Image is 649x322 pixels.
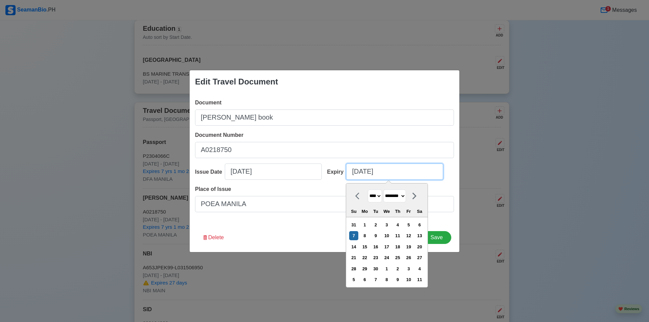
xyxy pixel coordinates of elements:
[393,220,402,229] div: Choose Thursday, November 4th, 2032
[195,186,231,192] span: Place of Issue
[360,242,369,251] div: Choose Monday, November 15th, 2032
[371,275,380,284] div: Choose Tuesday, December 7th, 2032
[195,132,243,138] span: Document Number
[382,253,391,262] div: Choose Wednesday, November 24th, 2032
[415,231,424,240] div: Choose Saturday, November 13th, 2032
[349,207,358,216] div: Su
[382,242,391,251] div: Choose Wednesday, November 17th, 2032
[348,219,425,285] div: month 2032-11
[349,253,358,262] div: Choose Sunday, November 21st, 2032
[349,264,358,273] div: Choose Sunday, November 28th, 2032
[415,275,424,284] div: Choose Saturday, December 11th, 2032
[360,264,369,273] div: Choose Monday, November 29th, 2032
[382,231,391,240] div: Choose Wednesday, November 10th, 2032
[382,207,391,216] div: We
[349,231,358,240] div: Choose Sunday, November 7th, 2032
[415,207,424,216] div: Sa
[422,231,451,244] button: Save
[349,220,358,229] div: Choose Sunday, October 31st, 2032
[393,275,402,284] div: Choose Thursday, December 9th, 2032
[415,253,424,262] div: Choose Saturday, November 27th, 2032
[360,220,369,229] div: Choose Monday, November 1st, 2032
[360,207,369,216] div: Mo
[415,220,424,229] div: Choose Saturday, November 6th, 2032
[195,76,278,88] div: Edit Travel Document
[195,109,454,126] input: Ex: Passport
[371,253,380,262] div: Choose Tuesday, November 23rd, 2032
[371,220,380,229] div: Choose Tuesday, November 2nd, 2032
[349,275,358,284] div: Choose Sunday, December 5th, 2032
[404,275,413,284] div: Choose Friday, December 10th, 2032
[393,207,402,216] div: Th
[360,253,369,262] div: Choose Monday, November 22nd, 2032
[404,231,413,240] div: Choose Friday, November 12th, 2032
[195,196,454,212] input: Ex: Cebu City
[382,220,391,229] div: Choose Wednesday, November 3rd, 2032
[382,275,391,284] div: Choose Wednesday, December 8th, 2032
[360,275,369,284] div: Choose Monday, December 6th, 2032
[195,100,221,105] span: Document
[382,264,391,273] div: Choose Wednesday, December 1st, 2032
[404,207,413,216] div: Fr
[404,253,413,262] div: Choose Friday, November 26th, 2032
[393,242,402,251] div: Choose Thursday, November 18th, 2032
[195,168,225,176] div: Issue Date
[404,242,413,251] div: Choose Friday, November 19th, 2032
[195,142,454,158] input: Ex: P12345678B
[404,220,413,229] div: Choose Friday, November 5th, 2032
[371,242,380,251] div: Choose Tuesday, November 16th, 2032
[393,231,402,240] div: Choose Thursday, November 11th, 2032
[415,264,424,273] div: Choose Saturday, December 4th, 2032
[327,168,346,176] div: Expiry
[371,207,380,216] div: Tu
[371,264,380,273] div: Choose Tuesday, November 30th, 2032
[415,242,424,251] div: Choose Saturday, November 20th, 2032
[360,231,369,240] div: Choose Monday, November 8th, 2032
[349,242,358,251] div: Choose Sunday, November 14th, 2032
[404,264,413,273] div: Choose Friday, December 3rd, 2032
[393,264,402,273] div: Choose Thursday, December 2nd, 2032
[371,231,380,240] div: Choose Tuesday, November 9th, 2032
[393,253,402,262] div: Choose Thursday, November 25th, 2032
[198,231,228,244] button: Delete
